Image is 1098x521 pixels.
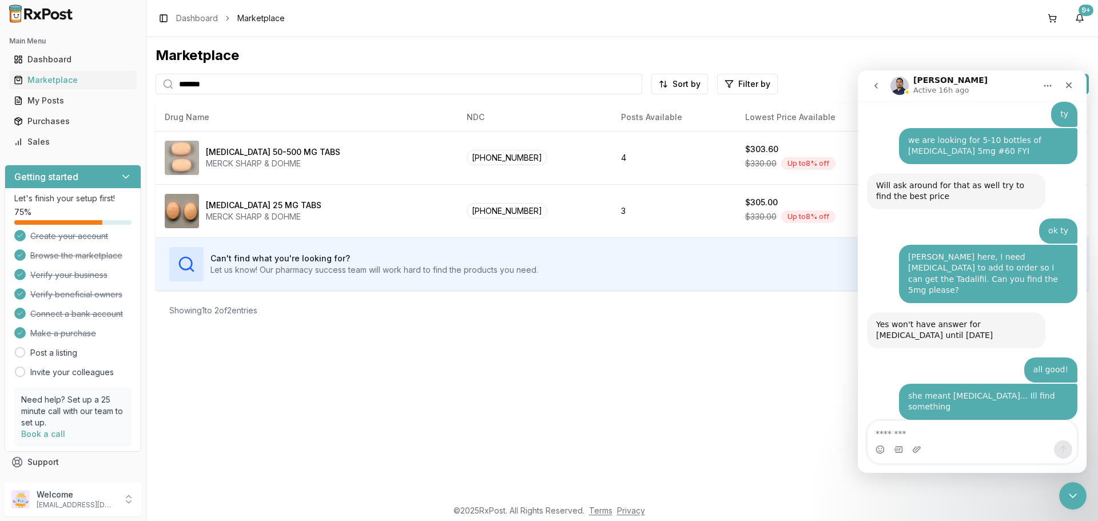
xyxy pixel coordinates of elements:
button: Dashboard [5,50,141,69]
button: Sales [5,133,141,151]
span: Verify your business [30,269,108,281]
p: Welcome [37,489,116,500]
span: Create your account [30,230,108,242]
a: Terms [589,506,612,515]
a: Sales [9,132,137,152]
button: My Posts [5,92,141,110]
button: Feedback [5,472,141,493]
button: Support [5,452,141,472]
div: Showing 1 to 2 of 2 entries [169,305,257,316]
iframe: Intercom live chat [858,70,1087,473]
div: [MEDICAL_DATA] 50-500 MG TABS [206,146,340,158]
p: Need help? Set up a 25 minute call with our team to set up. [21,394,125,428]
div: Dashboard [14,54,132,65]
div: Marketplace [14,74,132,86]
div: [MEDICAL_DATA] 25 MG TABS [206,200,321,211]
button: Filter by [717,74,778,94]
th: Lowest Price Available [736,104,905,131]
span: Sort by [673,78,701,90]
th: NDC [457,104,612,131]
span: Filter by [738,78,770,90]
th: Posts Available [612,104,736,131]
a: Post a listing [30,347,77,359]
a: Book a call [21,429,65,439]
span: Browse the marketplace [30,250,122,261]
div: MERCK SHARP & DOHME [206,211,321,222]
div: Purchases [14,116,132,127]
img: Janumet 50-500 MG TABS [165,141,199,175]
a: Marketplace [9,70,137,90]
button: 9+ [1071,9,1089,27]
p: [EMAIL_ADDRESS][DOMAIN_NAME] [37,500,116,510]
p: Let's finish your setup first! [14,193,132,204]
div: 9+ [1079,5,1093,16]
img: Januvia 25 MG TABS [165,194,199,228]
span: Make a purchase [30,328,96,339]
button: Marketplace [5,71,141,89]
span: $330.00 [745,158,777,169]
a: Dashboard [176,13,218,24]
div: Up to 8 % off [781,210,836,223]
nav: breadcrumb [176,13,285,24]
h2: Main Menu [9,37,137,46]
div: Sales [14,136,132,148]
span: $330.00 [745,211,777,222]
span: [PHONE_NUMBER] [467,203,547,218]
td: 4 [612,131,736,184]
div: MERCK SHARP & DOHME [206,158,340,169]
h3: Getting started [14,170,78,184]
div: Marketplace [156,46,1089,65]
a: Invite your colleagues [30,367,114,378]
span: Feedback [27,477,66,488]
img: User avatar [11,490,30,508]
span: Verify beneficial owners [30,289,122,300]
a: My Posts [9,90,137,111]
button: Sort by [651,74,708,94]
iframe: Intercom live chat [1059,482,1087,510]
button: Purchases [5,112,141,130]
a: Dashboard [9,49,137,70]
a: Privacy [617,506,645,515]
div: Up to 8 % off [781,157,836,170]
span: Marketplace [237,13,285,24]
span: 75 % [14,206,31,218]
span: Connect a bank account [30,308,123,320]
div: $303.60 [745,144,778,155]
th: Drug Name [156,104,457,131]
div: My Posts [14,95,132,106]
p: Let us know! Our pharmacy success team will work hard to find the products you need. [210,264,538,276]
div: $305.00 [745,197,778,208]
